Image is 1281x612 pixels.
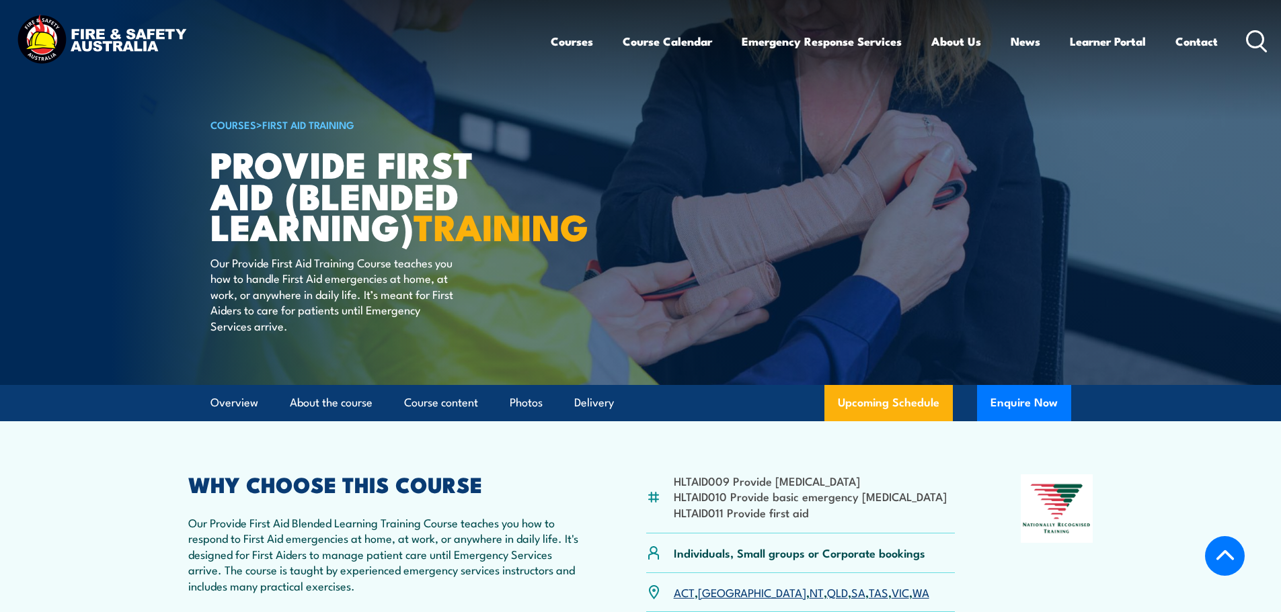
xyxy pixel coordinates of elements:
a: About Us [931,24,981,59]
a: SA [851,584,865,600]
h2: WHY CHOOSE THIS COURSE [188,474,581,493]
a: Overview [210,385,258,421]
h1: Provide First Aid (Blended Learning) [210,148,543,242]
a: Course content [404,385,478,421]
a: Upcoming Schedule [824,385,953,421]
button: Enquire Now [977,385,1071,421]
a: VIC [892,584,909,600]
a: ACT [674,584,695,600]
a: Contact [1175,24,1218,59]
img: Nationally Recognised Training logo. [1021,474,1093,543]
a: Courses [551,24,593,59]
a: Emergency Response Services [742,24,902,59]
h6: > [210,116,543,132]
a: Course Calendar [623,24,712,59]
a: [GEOGRAPHIC_DATA] [698,584,806,600]
a: TAS [869,584,888,600]
a: NT [810,584,824,600]
li: HLTAID010 Provide basic emergency [MEDICAL_DATA] [674,488,947,504]
a: QLD [827,584,848,600]
strong: TRAINING [414,198,588,253]
a: News [1011,24,1040,59]
p: , , , , , , , [674,584,929,600]
a: First Aid Training [262,117,354,132]
a: About the course [290,385,373,421]
a: COURSES [210,117,256,132]
a: WA [913,584,929,600]
a: Learner Portal [1070,24,1146,59]
a: Delivery [574,385,614,421]
p: Our Provide First Aid Training Course teaches you how to handle First Aid emergencies at home, at... [210,255,456,333]
li: HLTAID009 Provide [MEDICAL_DATA] [674,473,947,488]
a: Photos [510,385,543,421]
p: Our Provide First Aid Blended Learning Training Course teaches you how to respond to First Aid em... [188,515,581,593]
p: Individuals, Small groups or Corporate bookings [674,545,925,560]
li: HLTAID011 Provide first aid [674,505,947,520]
